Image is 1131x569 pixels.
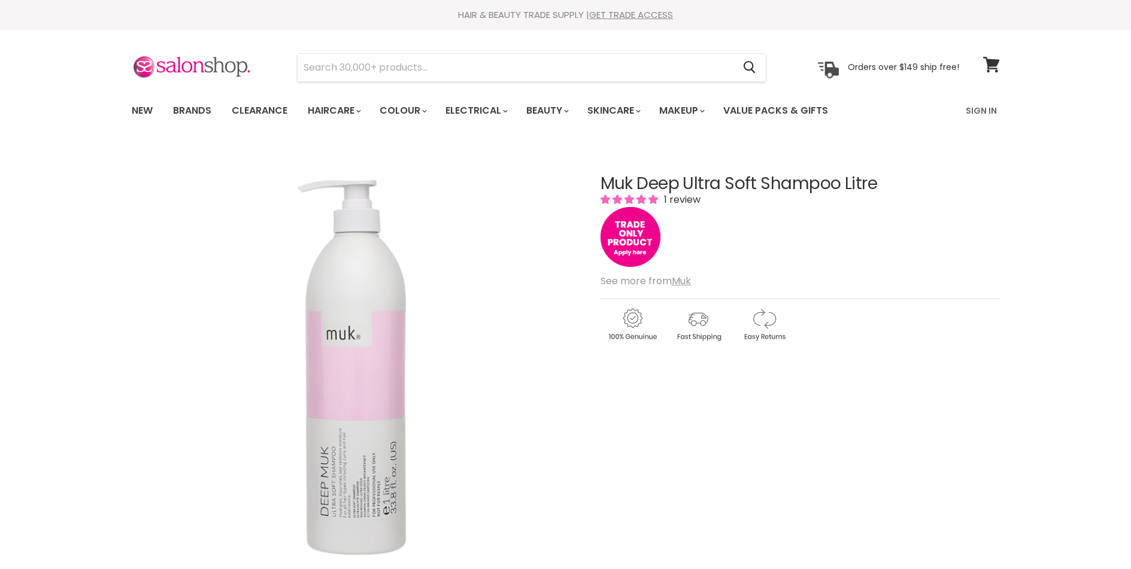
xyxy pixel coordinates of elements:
[601,175,1000,193] h1: Muk Deep Ultra Soft Shampoo Litre
[732,306,796,343] img: returns.gif
[660,193,701,206] span: 1 review
[436,98,515,123] a: Electrical
[734,54,766,81] button: Search
[601,207,660,267] img: tradeonly_small.jpg
[848,62,959,72] p: Orders over $149 ship free!
[297,53,766,82] form: Product
[371,98,434,123] a: Colour
[714,98,837,123] a: Value Packs & Gifts
[299,98,368,123] a: Haircare
[123,98,162,123] a: New
[117,93,1015,128] nav: Main
[117,9,1015,21] div: HAIR & BEAUTY TRADE SUPPLY |
[589,8,673,21] a: GET TRADE ACCESS
[959,98,1004,123] a: Sign In
[672,274,691,288] a: Muk
[164,98,220,123] a: Brands
[650,98,712,123] a: Makeup
[578,98,648,123] a: Skincare
[666,306,730,343] img: shipping.gif
[601,306,664,343] img: genuine.gif
[601,274,691,288] span: See more from
[517,98,576,123] a: Beauty
[298,54,734,81] input: Search
[601,193,660,206] span: 5.00 stars
[223,98,296,123] a: Clearance
[123,93,898,128] ul: Main menu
